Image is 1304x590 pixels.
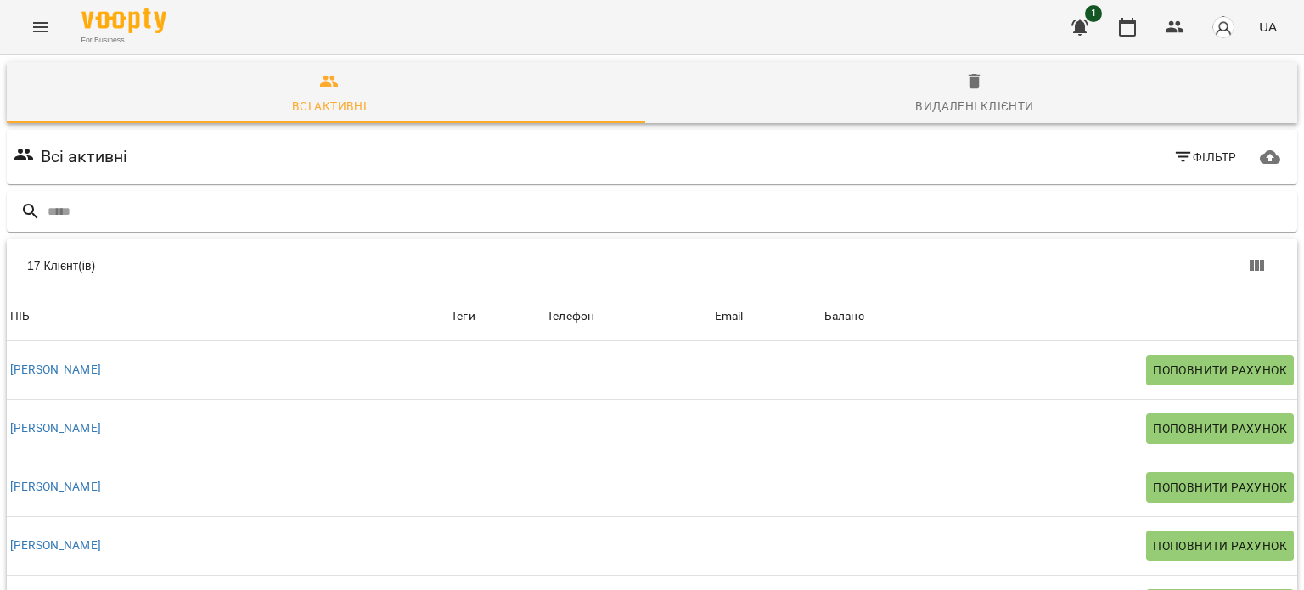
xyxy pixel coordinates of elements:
[1085,5,1102,22] span: 1
[824,306,1294,327] span: Баланс
[1153,360,1287,380] span: Поповнити рахунок
[81,8,166,33] img: Voopty Logo
[915,96,1033,116] div: Видалені клієнти
[41,143,128,170] h6: Всі активні
[1146,355,1294,385] button: Поповнити рахунок
[1259,18,1277,36] span: UA
[10,306,30,327] div: ПІБ
[10,306,30,327] div: Sort
[10,306,444,327] span: ПІБ
[1173,147,1237,167] span: Фільтр
[1153,536,1287,556] span: Поповнити рахунок
[824,306,864,327] div: Баланс
[10,537,101,554] a: [PERSON_NAME]
[715,306,744,327] div: Sort
[10,479,101,496] a: [PERSON_NAME]
[7,239,1297,293] div: Table Toolbar
[20,7,61,48] button: Menu
[1166,142,1244,172] button: Фільтр
[27,257,666,274] div: 17 Клієнт(ів)
[1153,477,1287,497] span: Поповнити рахунок
[292,96,367,116] div: Всі активні
[1236,245,1277,286] button: Показати колонки
[451,306,540,327] div: Теги
[1146,472,1294,503] button: Поповнити рахунок
[547,306,594,327] div: Телефон
[824,306,864,327] div: Sort
[81,35,166,46] span: For Business
[1211,15,1235,39] img: avatar_s.png
[1252,11,1284,42] button: UA
[1146,531,1294,561] button: Поповнити рахунок
[547,306,594,327] div: Sort
[10,362,101,379] a: [PERSON_NAME]
[1146,413,1294,444] button: Поповнити рахунок
[547,306,708,327] span: Телефон
[715,306,744,327] div: Email
[10,420,101,437] a: [PERSON_NAME]
[1153,419,1287,439] span: Поповнити рахунок
[715,306,818,327] span: Email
